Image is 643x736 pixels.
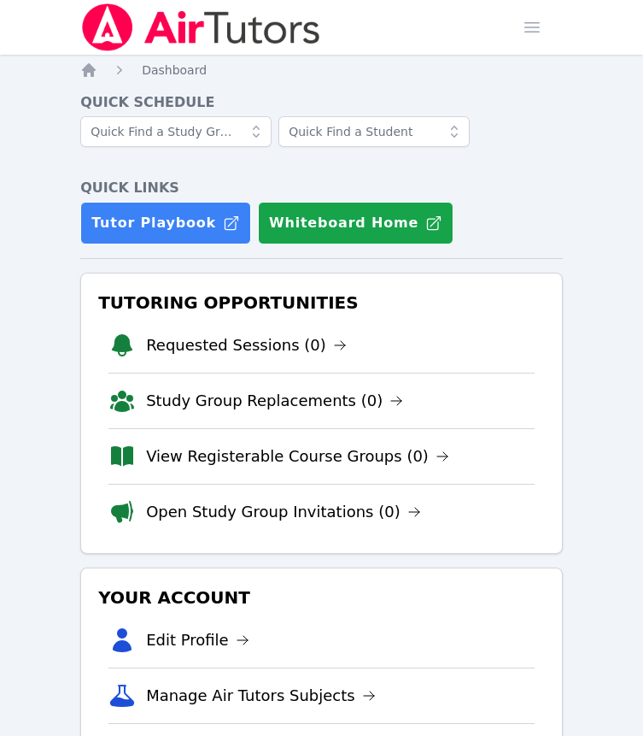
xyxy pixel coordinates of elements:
h4: Quick Schedule [80,92,563,113]
a: Dashboard [142,62,207,79]
a: View Registerable Course Groups (0) [146,445,449,468]
a: Open Study Group Invitations (0) [146,500,421,524]
input: Quick Find a Student [278,116,470,147]
input: Quick Find a Study Group [80,116,272,147]
a: Edit Profile [146,628,249,652]
a: Requested Sessions (0) [146,333,347,357]
h4: Quick Links [80,178,563,198]
img: Air Tutors [80,3,322,51]
h3: Tutoring Opportunities [95,287,548,318]
a: Study Group Replacements (0) [146,389,403,413]
nav: Breadcrumb [80,62,563,79]
button: Whiteboard Home [258,202,453,244]
span: Dashboard [142,63,207,77]
a: Tutor Playbook [80,202,251,244]
a: Manage Air Tutors Subjects [146,684,376,708]
h3: Your Account [95,582,548,613]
